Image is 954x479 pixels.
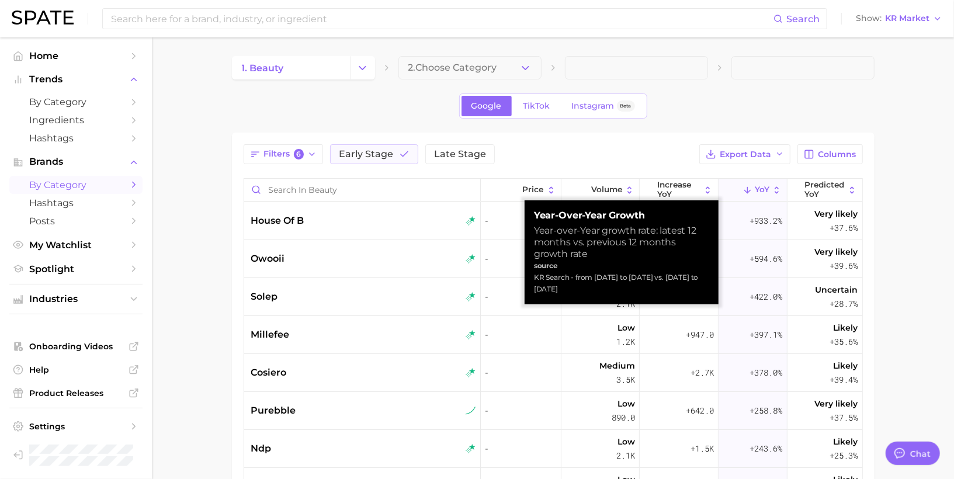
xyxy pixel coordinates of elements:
img: rising star [466,330,476,340]
div: Year-over-Year growth rate: latest 12 months vs. previous 12 months growth rate [534,225,709,260]
a: 1. beauty [232,56,350,79]
span: Ingredients [29,114,123,126]
span: +933.2% [750,214,783,228]
span: Google [471,101,502,111]
span: Help [29,365,123,375]
span: Show [856,15,882,22]
span: owooii [251,252,285,266]
span: Settings [29,421,123,432]
a: Onboarding Videos [9,338,143,355]
a: Spotlight [9,260,143,278]
span: - [485,366,556,380]
button: house of brising star-Medium6.3k+5.7k+933.2%Very likely+37.6% [244,202,862,240]
button: Industries [9,290,143,308]
span: My Watchlist [29,239,123,251]
span: millefee [251,328,290,342]
span: +39.6% [830,259,858,273]
button: soleprising star-Low2.1k+1.7k+422.0%Uncertain+28.7% [244,278,862,316]
span: Product Releases [29,388,123,398]
span: Late Stage [434,150,486,159]
a: Home [9,47,143,65]
span: by Category [29,179,123,190]
span: Low [618,435,635,449]
span: purebble [251,404,296,418]
span: Likely [834,321,858,335]
a: by Category [9,176,143,194]
a: Posts [9,212,143,230]
button: Price [481,179,561,202]
span: +28.7% [830,297,858,311]
span: +422.0% [750,290,783,304]
span: Uncertain [816,283,858,297]
button: purebblesustained riser-Low890.0+642.0+258.8%Very likely+37.5% [244,392,862,430]
input: Search in beauty [244,179,481,201]
span: +594.6% [750,252,783,266]
a: Ingredients [9,111,143,129]
a: Hashtags [9,194,143,212]
a: Log out. Currently logged in as Yarden Horwitz with e-mail yarden@spate.nyc. [9,441,143,470]
span: Price [523,185,544,195]
span: Hashtags [29,133,123,144]
img: rising star [466,292,476,302]
span: +2.7k [691,366,714,380]
span: +25.3% [830,449,858,463]
span: Early Stage [339,150,393,159]
span: Filters [264,149,304,159]
span: by Category [29,96,123,107]
span: +947.0 [686,328,714,342]
button: millefeerising star-Low1.2k+947.0+397.1%Likely+35.6% [244,316,862,354]
span: +258.8% [750,404,783,418]
img: rising star [466,444,476,454]
span: Likely [834,359,858,373]
button: owooiirising star-Medium2.3k+2.0k+594.6%Very likely+39.6% [244,240,862,278]
img: rising star [466,368,476,378]
button: Columns [797,144,862,164]
input: Search here for a brand, industry, or ingredient [110,9,773,29]
span: TikTok [523,101,550,111]
span: 2. Choose Category [408,63,497,73]
span: Industries [29,294,123,304]
strong: source [534,261,558,270]
a: InstagramBeta [562,96,645,116]
span: Very likely [815,245,858,259]
button: Trends [9,71,143,88]
button: YoY [719,179,788,202]
span: Brands [29,157,123,167]
span: +642.0 [686,404,714,418]
span: +37.6% [830,221,858,235]
div: KR Search - from [DATE] to [DATE] vs. [DATE] to [DATE] [534,272,709,295]
span: +37.5% [830,411,858,425]
span: Very likely [815,397,858,411]
span: KR Market [885,15,929,22]
span: solep [251,290,278,304]
span: - [485,290,556,304]
span: 6 [294,149,304,159]
span: +378.0% [750,366,783,380]
button: cosierorising star-Medium3.5k+2.7k+378.0%Likely+39.4% [244,354,862,392]
span: - [485,404,556,418]
a: My Watchlist [9,236,143,254]
span: Medium [599,359,635,373]
button: 2.Choose Category [398,56,542,79]
span: 3.5k [616,373,635,387]
button: Filters6 [244,144,324,164]
span: Onboarding Videos [29,341,123,352]
button: Volume [561,179,640,202]
span: house of b [251,214,304,228]
a: Hashtags [9,129,143,147]
span: cosiero [251,366,287,380]
span: 2.1k [616,449,635,463]
span: Hashtags [29,197,123,209]
button: increase YoY [640,179,718,202]
span: Instagram [572,101,615,111]
span: Search [786,13,820,25]
span: Export Data [720,150,772,159]
span: - [485,252,556,266]
span: Predicted YoY [804,181,845,199]
a: TikTok [514,96,560,116]
a: Google [462,96,512,116]
span: +243.6% [750,442,783,456]
span: ndp [251,442,272,456]
a: by Category [9,93,143,111]
button: Change Category [350,56,375,79]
